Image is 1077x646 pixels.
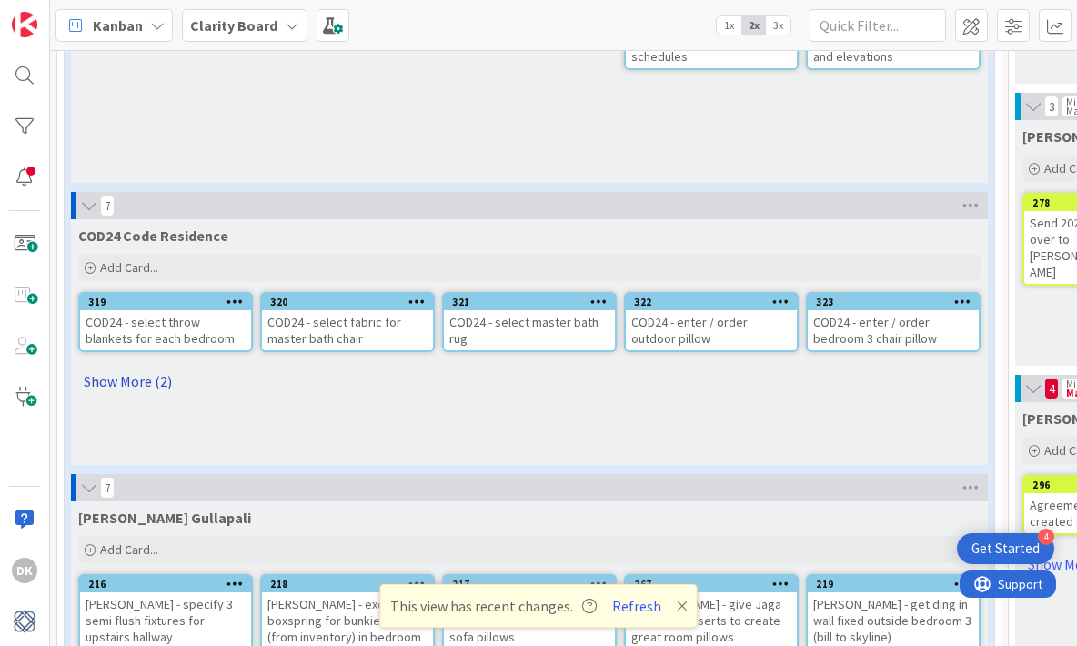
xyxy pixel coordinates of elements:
b: Clarity Board [190,16,277,35]
div: 322 [634,296,797,308]
img: Visit kanbanzone.com [12,12,37,37]
button: Refresh [606,594,668,618]
span: 3 [1044,96,1059,117]
div: 323COD24 - enter / order bedroom 3 chair pillow [808,294,979,350]
span: 1x [717,16,741,35]
div: 321COD24 - select master bath rug [444,294,615,350]
span: Add Card... [100,541,158,558]
div: 322COD24 - enter / order outdoor pillow [626,294,797,350]
div: 267 [634,578,797,590]
div: 218 [270,578,433,590]
span: 7 [100,477,115,499]
div: 319COD24 - select throw blankets for each bedroom [80,294,251,350]
a: 319COD24 - select throw blankets for each bedroom [78,292,253,352]
div: 320 [262,294,433,310]
span: COD24 Code Residence [78,227,228,245]
span: 4 [1044,378,1059,399]
div: 323 [816,296,979,308]
div: 322 [626,294,797,310]
div: DK [12,558,37,583]
div: COD24 - select fabric for master bath chair [262,310,433,350]
span: 2x [741,16,766,35]
span: Add Card... [100,259,158,276]
div: 321 [452,296,615,308]
div: COD24 - enter / order outdoor pillow [626,310,797,350]
div: Get Started [971,540,1040,558]
div: 4 [1038,529,1054,545]
div: 219 [808,576,979,592]
a: 323COD24 - enter / order bedroom 3 chair pillow [806,292,981,352]
div: 217 [444,576,615,592]
span: GULLA Gullapali [78,509,251,527]
div: 267 [626,576,797,592]
span: This view has recent changes. [390,595,597,617]
div: 319 [80,294,251,310]
div: COD24 - enter / order bedroom 3 chair pillow [808,310,979,350]
span: 3x [766,16,790,35]
div: 321 [444,294,615,310]
div: COD24 - select throw blankets for each bedroom [80,310,251,350]
a: 321COD24 - select master bath rug [442,292,617,352]
div: 319 [88,296,251,308]
div: 216 [88,578,251,590]
div: COD24 - select master bath rug [444,310,615,350]
div: 218 [262,576,433,592]
img: avatar [12,609,37,634]
div: 216 [80,576,251,592]
div: Open Get Started checklist, remaining modules: 4 [957,533,1054,564]
a: 322COD24 - enter / order outdoor pillow [624,292,799,352]
div: 320 [270,296,433,308]
a: 320COD24 - select fabric for master bath chair [260,292,435,352]
div: 217 [452,578,615,590]
span: Support [38,3,83,25]
span: Kanban [93,15,143,36]
span: 7 [100,195,115,217]
input: Quick Filter... [810,9,946,42]
div: 323 [808,294,979,310]
a: Show More (2) [78,367,981,396]
div: 320COD24 - select fabric for master bath chair [262,294,433,350]
div: 219 [816,578,979,590]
